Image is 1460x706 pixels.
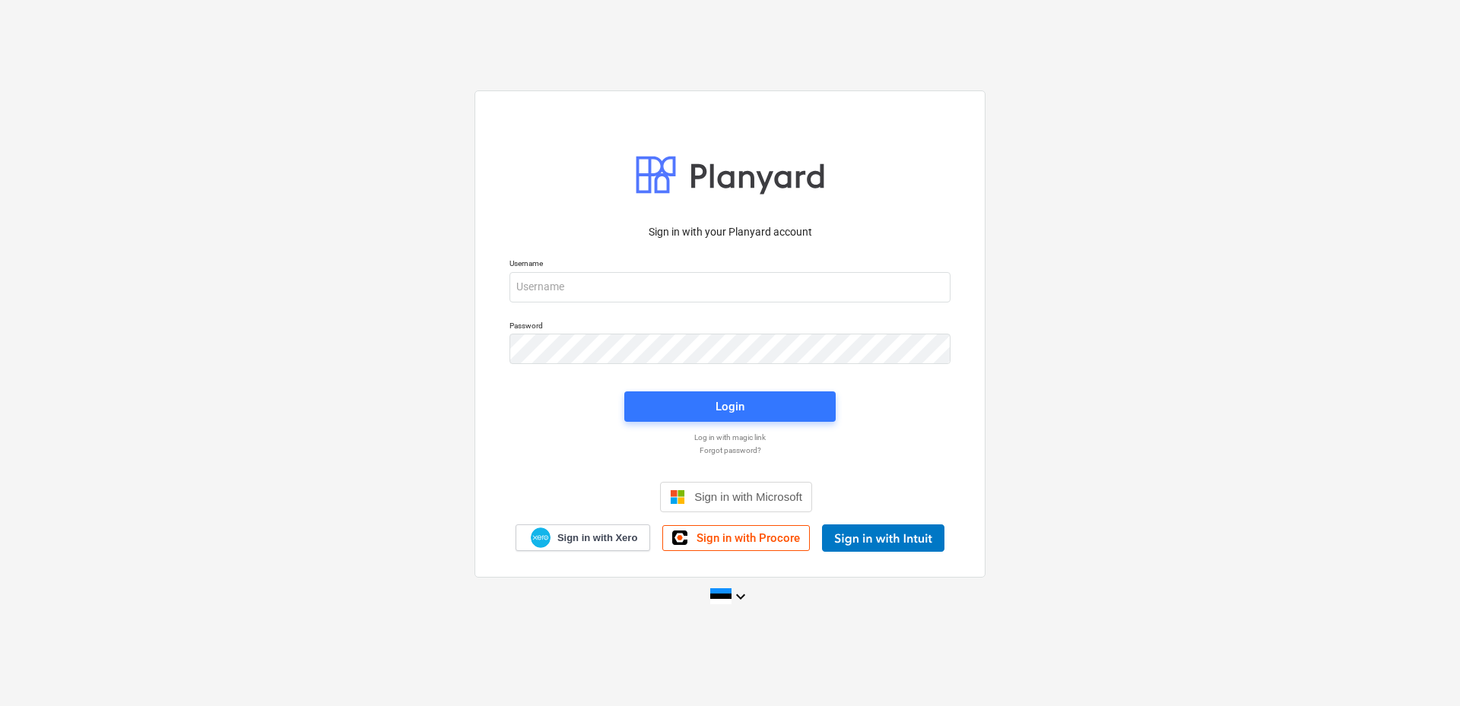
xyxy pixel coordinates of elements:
[694,490,802,503] span: Sign in with Microsoft
[509,272,951,302] input: Username
[509,321,951,334] p: Password
[670,489,685,505] img: Microsoft logo
[716,397,744,416] div: Login
[502,445,958,455] a: Forgot password?
[509,258,951,271] p: Username
[531,527,551,548] img: Xero logo
[516,524,651,551] a: Sign in with Xero
[732,587,750,606] i: keyboard_arrow_down
[697,531,800,545] span: Sign in with Procore
[662,525,810,551] a: Sign in with Procore
[557,531,637,545] span: Sign in with Xero
[509,224,951,240] p: Sign in with your Planyard account
[502,432,958,442] a: Log in with magic link
[624,391,836,422] button: Login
